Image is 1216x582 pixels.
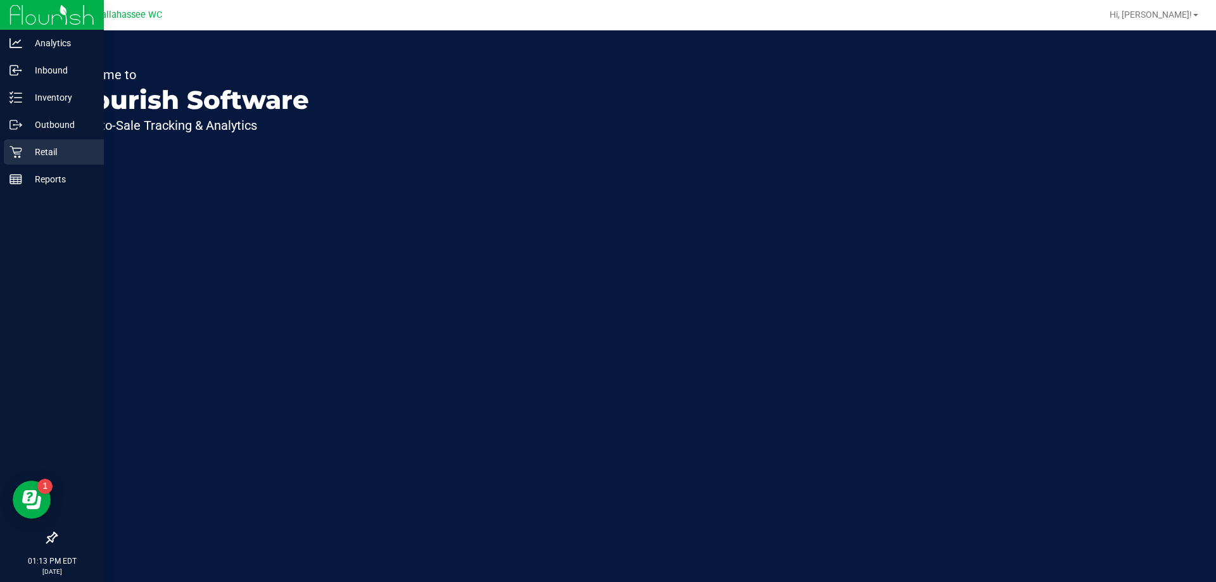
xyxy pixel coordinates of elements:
[9,118,22,131] inline-svg: Outbound
[22,90,98,105] p: Inventory
[9,146,22,158] inline-svg: Retail
[13,481,51,519] iframe: Resource center
[37,479,53,494] iframe: Resource center unread badge
[9,91,22,104] inline-svg: Inventory
[22,172,98,187] p: Reports
[6,567,98,576] p: [DATE]
[96,9,162,20] span: Tallahassee WC
[22,35,98,51] p: Analytics
[9,37,22,49] inline-svg: Analytics
[68,87,309,113] p: Flourish Software
[22,63,98,78] p: Inbound
[1110,9,1192,20] span: Hi, [PERSON_NAME]!
[22,144,98,160] p: Retail
[9,64,22,77] inline-svg: Inbound
[6,555,98,567] p: 01:13 PM EDT
[9,173,22,186] inline-svg: Reports
[68,68,309,81] p: Welcome to
[22,117,98,132] p: Outbound
[68,119,309,132] p: Seed-to-Sale Tracking & Analytics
